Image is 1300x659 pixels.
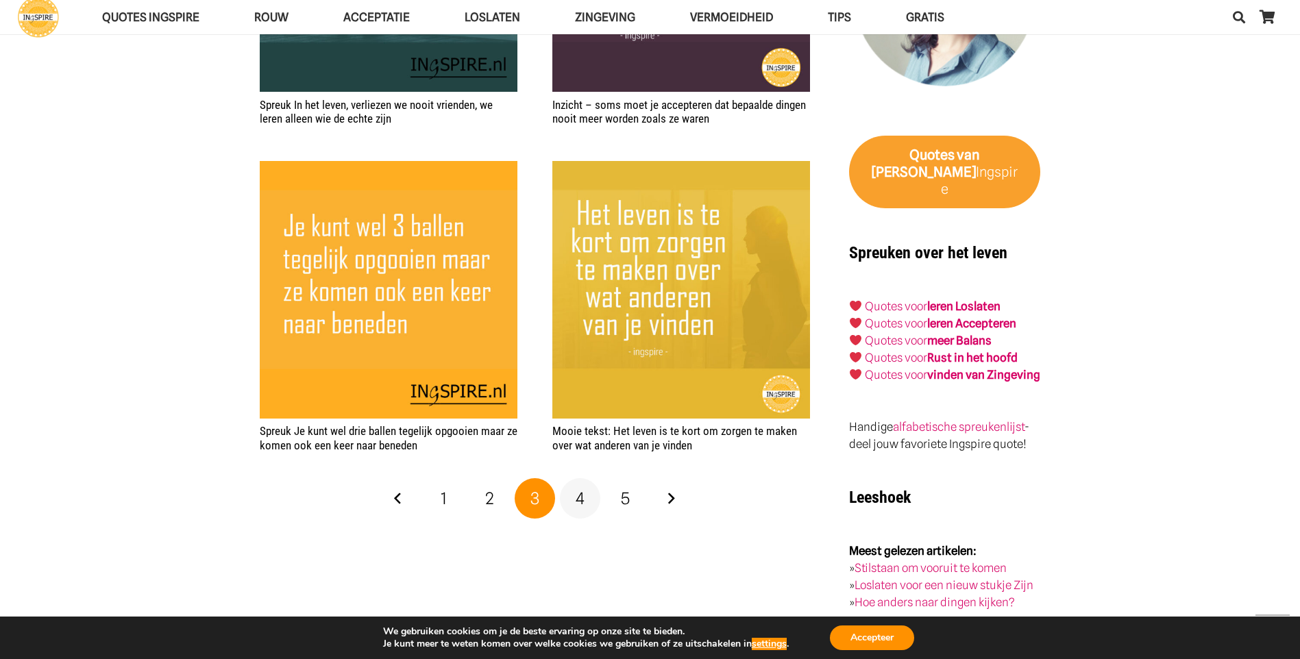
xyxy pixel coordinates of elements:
p: We gebruiken cookies om je de beste ervaring op onze site te bieden. [383,625,789,638]
span: Acceptatie [343,10,410,24]
span: Zingeving [575,10,635,24]
a: Spreuk In het leven, verliezen we nooit vrienden, we leren alleen wie de echte zijn [260,98,493,125]
strong: Leeshoek [849,488,911,507]
a: Inzicht – soms moet je accepteren dat bepaalde dingen nooit meer worden zoals ze waren [552,98,806,125]
button: settings [752,638,787,650]
img: Citaat van Ingspire: Het leven is te kort om zorgen te maken over wat anderen van je vinden [552,161,810,419]
strong: Rust in het hoofd [927,351,1018,364]
span: 1 [441,488,447,508]
p: Je kunt meer te weten komen over welke cookies we gebruiken of ze uitschakelen in . [383,638,789,650]
span: QUOTES INGSPIRE [102,10,199,24]
a: Pagina 5 [605,478,646,519]
a: Mooie tekst: Het leven is te kort om zorgen te maken over wat anderen van je vinden [552,161,810,419]
button: Accepteer [830,625,914,650]
a: leren Accepteren [927,316,1016,330]
a: Stilstaan om vooruit te komen [855,561,1007,575]
span: 3 [530,488,539,508]
a: Quotes voorRust in het hoofd [865,351,1018,364]
strong: Quotes [909,147,955,163]
a: leren Loslaten [927,299,1001,313]
strong: meer Balans [927,334,992,347]
a: alfabetische spreukenlijst [893,420,1025,434]
span: 2 [485,488,494,508]
img: Spreuk: Je kunt wel drie ballen tegelijk opgooien maar ze komen ook een keer naar beneden | uitsp... [260,161,517,419]
a: Hoe anders naar dingen kijken? [855,595,1015,609]
a: Mooie tekst: Het leven is te kort om zorgen te maken over wat anderen van je vinden [552,424,797,451]
span: ROUW [254,10,289,24]
span: Pagina 3 [515,478,556,519]
a: Pagina 4 [560,478,601,519]
img: ❤ [850,300,861,312]
a: Spreuk Je kunt wel drie ballen tegelijk opgooien maar ze komen ook een keer naar beneden [260,424,517,451]
span: VERMOEIDHEID [690,10,773,24]
a: Quotes voormeer Balans [865,334,992,347]
img: ❤ [850,317,861,329]
a: Pagina 1 [424,478,465,519]
span: 5 [621,488,630,508]
strong: Meest gelezen artikelen: [849,544,977,558]
img: ❤ [850,369,861,380]
span: 4 [576,488,585,508]
a: Spreuk Je kunt wel drie ballen tegelijk opgooien maar ze komen ook een keer naar beneden [260,161,517,419]
a: Quotes voor [865,316,927,330]
a: Loslaten voor een nieuw stukje Zijn [855,578,1033,592]
strong: van [PERSON_NAME] [872,147,980,180]
span: Loslaten [465,10,520,24]
strong: vinden van Zingeving [927,368,1040,382]
img: ❤ [850,351,861,363]
a: Quotes voorvinden van Zingeving [865,368,1040,382]
span: GRATIS [906,10,944,24]
strong: Spreuken over het leven [849,243,1007,262]
a: Quotes voor [865,299,927,313]
a: Pagina 2 [469,478,510,519]
p: Handige - deel jouw favoriete Ingspire quote! [849,419,1040,453]
p: » » » [849,543,1040,611]
a: Terug naar top [1255,614,1290,649]
span: TIPS [828,10,851,24]
a: Quotes van [PERSON_NAME]Ingspire [849,136,1040,208]
img: ❤ [850,334,861,346]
